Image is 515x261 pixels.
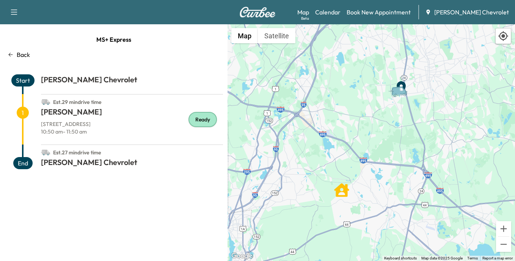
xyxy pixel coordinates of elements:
span: MS+ Express [96,32,131,47]
h1: [PERSON_NAME] Chevrolet [41,74,223,88]
button: Zoom in [496,221,511,236]
div: Beta [301,16,309,21]
div: Recenter map [495,28,511,44]
gmp-advanced-marker: Van [388,78,415,91]
span: End [13,157,33,169]
a: Open this area in Google Maps (opens a new window) [229,251,254,261]
span: Map data ©2025 Google [421,256,463,260]
button: Show street map [231,28,258,43]
span: 1 [17,107,29,119]
a: Report a map error [482,256,513,260]
a: Book New Appointment [347,8,411,17]
p: [STREET_ADDRESS] [41,120,223,128]
img: Curbee Logo [239,7,276,17]
span: Est. 27 min drive time [53,149,101,156]
span: [PERSON_NAME] Chevrolet [434,8,509,17]
p: 10:50 am - 11:50 am [41,128,223,135]
div: Ready [188,112,217,127]
button: Keyboard shortcuts [384,256,417,261]
span: Est. 29 min drive time [53,99,102,105]
button: Show satellite imagery [258,28,295,43]
h1: [PERSON_NAME] [41,107,223,120]
gmp-advanced-marker: End Point [394,76,409,91]
button: Zoom out [496,237,511,252]
img: Google [229,251,254,261]
a: Terms (opens in new tab) [467,256,478,260]
gmp-advanced-marker: STEVEN GALLANT [334,179,349,194]
a: MapBeta [297,8,309,17]
h1: [PERSON_NAME] Chevrolet [41,157,223,171]
a: Calendar [315,8,341,17]
p: Back [17,50,30,59]
span: Start [11,74,35,86]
